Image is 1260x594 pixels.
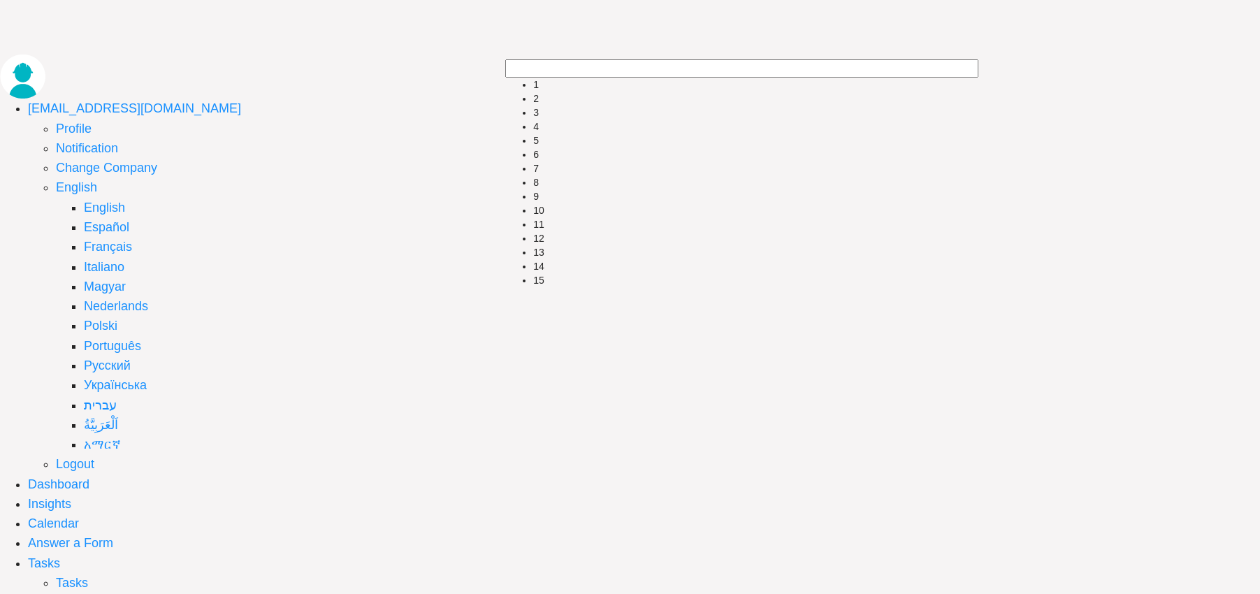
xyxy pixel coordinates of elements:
a: עברית [84,398,117,412]
li: 4 [533,119,978,133]
li: 8 [533,175,978,189]
a: Insights [28,497,71,511]
li: 12 [533,231,978,245]
a: Українська [84,378,147,392]
a: Answer a Form [28,536,113,550]
li: 15 [533,273,978,287]
a: Magyar [84,280,126,294]
a: Tasks [56,576,88,590]
li: 10 [533,203,978,217]
li: 11 [533,217,978,231]
a: Calendar [28,516,79,530]
a: Русский [84,358,131,372]
li: 14 [533,259,978,273]
a: Dashboard [28,477,89,491]
a: Tasks [28,556,60,570]
li: 7 [533,161,978,175]
a: Polski [84,319,117,333]
a: Change Company [56,161,157,175]
li: 5 [533,133,978,147]
li: 3 [533,106,978,119]
a: Français [84,240,132,254]
li: 2 [533,92,978,106]
a: Español [84,220,129,234]
li: 6 [533,147,978,161]
a: Português [84,339,141,353]
a: [EMAIL_ADDRESS][DOMAIN_NAME] [28,101,241,115]
li: 13 [533,245,978,259]
a: አማርኛ [84,437,121,451]
a: English [84,201,125,215]
a: Nederlands [84,299,148,313]
a: English [56,180,97,194]
li: 1 [533,78,978,92]
a: Italiano [84,260,124,274]
a: Notification [56,141,118,155]
a: اَلْعَرَبِيَّةُ [84,418,118,432]
li: 9 [533,189,978,203]
a: Logout [56,457,94,471]
a: Profile [56,122,92,136]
